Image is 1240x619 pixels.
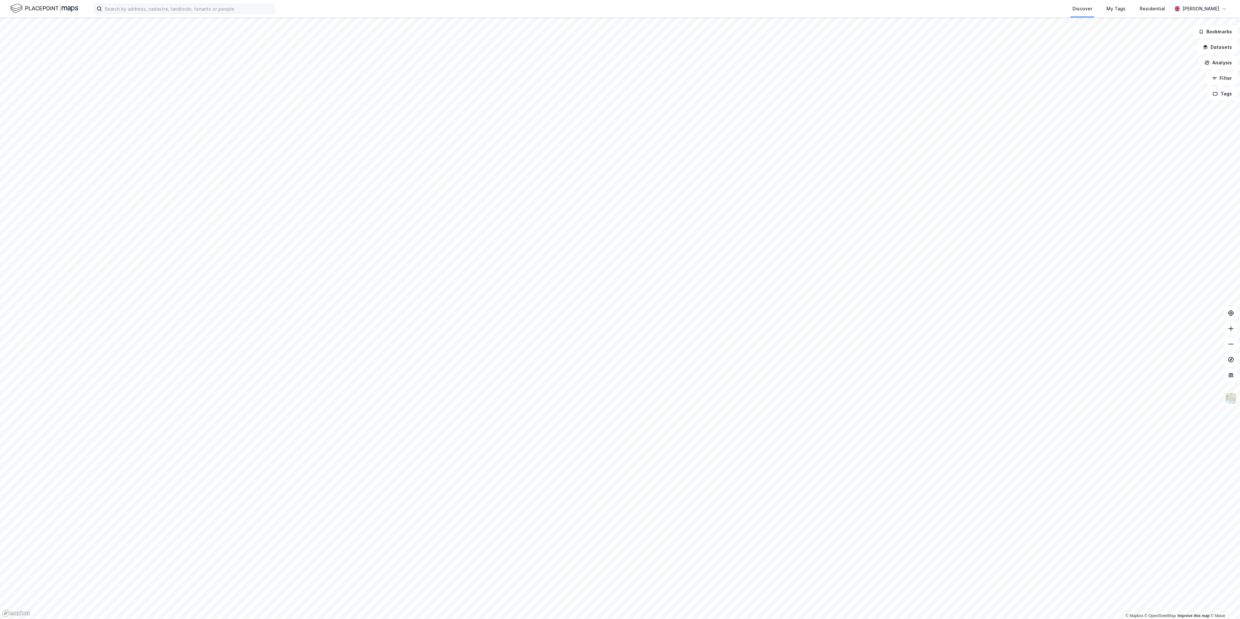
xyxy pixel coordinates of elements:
iframe: Chat Widget [1208,588,1240,619]
div: [PERSON_NAME] [1182,5,1219,13]
img: Z [1225,392,1237,405]
a: Mapbox homepage [2,610,30,617]
button: Bookmarks [1193,25,1237,38]
div: Residential [1140,5,1165,13]
button: Analysis [1199,56,1237,69]
div: Discover [1072,5,1092,13]
button: Datasets [1197,41,1237,54]
a: OpenStreetMap [1145,614,1176,618]
button: Tags [1207,87,1237,100]
img: logo.f888ab2527a4732fd821a326f86c7f29.svg [10,3,78,14]
input: Search by address, cadastre, landlords, tenants or people [102,4,275,14]
button: Filter [1206,72,1237,85]
a: Mapbox [1126,614,1143,618]
a: Improve this map [1178,614,1210,618]
div: My Tags [1106,5,1126,13]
